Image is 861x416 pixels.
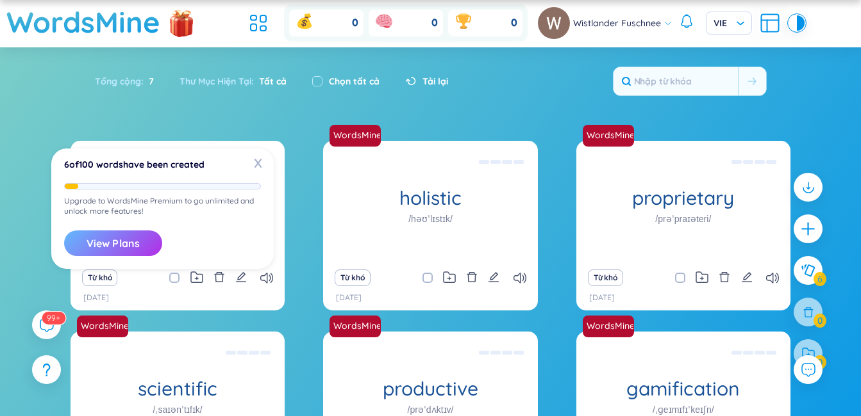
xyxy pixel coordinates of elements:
[64,230,162,256] button: View Plans
[323,378,537,400] h1: productive
[573,16,661,30] span: Wistlander Fuschnee
[323,187,537,209] h1: holistic
[538,7,570,39] img: avatar
[42,312,65,324] sup: 597
[408,212,453,226] h1: /həʊˈlɪstɪk/
[466,269,478,287] button: delete
[77,316,133,337] a: WordsMine
[169,3,194,42] img: flashSalesIcon.a7f4f837.png
[235,269,247,287] button: edit
[95,74,144,88] font: Tổng cộng :
[82,269,117,286] button: Từ khó
[64,161,261,168] p: 6 of 100 words have been created
[655,212,711,226] h1: /prəˈpraɪəteri/
[614,67,738,95] input: Nhập từ khóa
[488,269,499,287] button: edit
[741,269,753,287] button: edit
[328,319,382,332] a: WordsMine
[330,316,386,337] a: WordsMine
[431,16,438,30] span: 0
[71,378,285,400] h1: scientific
[352,16,358,30] span: 0
[719,269,730,287] button: delete
[64,196,261,216] p: Upgrade to WordsMine Premium to go unlimited and unlock more features!
[235,271,247,283] span: edit
[538,7,573,39] a: avatar
[83,292,109,304] p: [DATE]
[719,271,730,283] span: delete
[422,74,448,88] span: Tải lại
[335,269,370,286] button: Từ khó
[328,129,382,141] a: WordsMine
[330,125,386,147] a: WordsMine
[576,378,790,400] h1: gamification
[800,221,816,237] span: plus
[714,17,744,29] span: VIE
[76,319,130,332] a: WordsMine
[329,74,380,88] label: Chọn tất cả
[248,153,267,173] span: X
[180,74,254,88] font: Thư Mục Hiện Tại :
[511,16,517,30] span: 0
[213,271,225,283] span: delete
[576,187,790,209] h1: proprietary
[583,316,639,337] a: WordsMine
[336,292,362,304] p: [DATE]
[213,269,225,287] button: delete
[741,271,753,283] span: edit
[589,292,615,304] p: [DATE]
[488,271,499,283] span: edit
[149,76,154,87] font: 7
[466,271,478,283] span: delete
[583,125,639,147] a: WordsMine
[581,319,635,332] a: WordsMine
[254,76,287,87] span: Tất cả
[588,269,623,286] button: Từ khó
[581,129,635,141] a: WordsMine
